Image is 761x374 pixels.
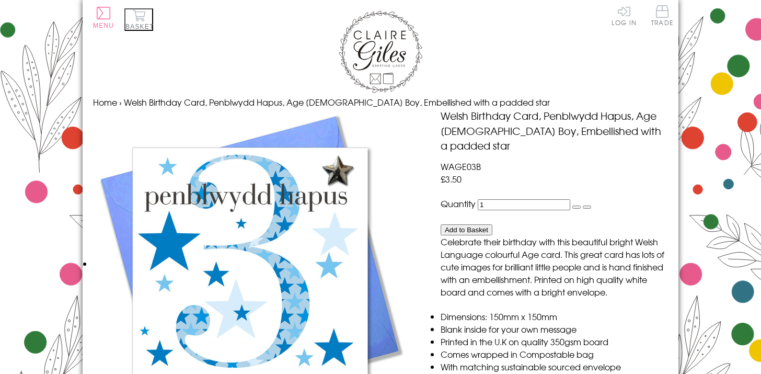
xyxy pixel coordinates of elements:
li: With matching sustainable sourced envelope [441,360,668,373]
span: WAGE03B [441,160,481,173]
img: Claire Giles Greetings Cards [339,10,422,93]
h1: Welsh Birthday Card, Penblwydd Hapus, Age [DEMOGRAPHIC_DATA] Boy, Embellished with a padded star [441,108,668,153]
button: Menu [93,7,114,29]
li: Comes wrapped in Compostable bag [441,348,668,360]
span: Add to Basket [445,226,488,234]
button: Add to Basket [441,224,492,235]
span: Welsh Birthday Card, Penblwydd Hapus, Age [DEMOGRAPHIC_DATA] Boy, Embellished with a padded star [124,96,550,108]
a: Home [93,96,117,108]
button: Basket [124,8,153,31]
span: Menu [93,22,114,29]
a: Log In [612,5,637,26]
label: Quantity [441,197,476,210]
li: Printed in the U.K on quality 350gsm board [441,335,668,348]
span: £3.50 [441,173,462,185]
p: Celebrate their birthday with this beautiful bright Welsh Language colourful Age card. This great... [441,235,668,298]
a: Trade [651,5,673,28]
li: Dimensions: 150mm x 150mm [441,310,668,323]
nav: breadcrumbs [93,96,668,108]
li: Blank inside for your own message [441,323,668,335]
span: › [119,96,122,108]
span: Trade [651,5,673,26]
